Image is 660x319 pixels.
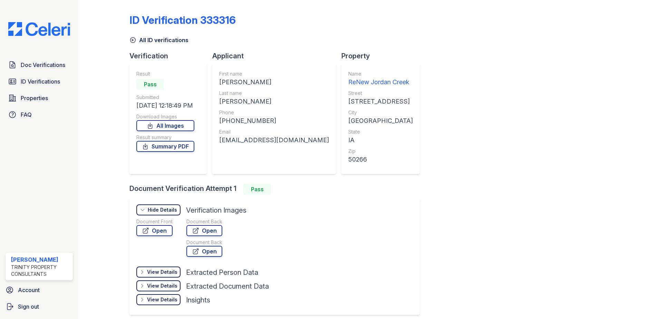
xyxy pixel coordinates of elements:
[348,77,413,87] div: ReNew Jordan Creek
[3,22,76,36] img: CE_Logo_Blue-a8612792a0a2168367f1c8372b55b34899dd931a85d93a1a3d3e32e68fde9ad4.png
[136,113,194,120] div: Download Images
[147,282,177,289] div: View Details
[348,116,413,126] div: [GEOGRAPHIC_DATA]
[348,70,413,87] a: Name ReNew Jordan Creek
[136,134,194,141] div: Result summary
[186,225,222,236] a: Open
[21,77,60,86] span: ID Verifications
[18,302,39,311] span: Sign out
[136,94,194,101] div: Submitted
[186,246,222,257] a: Open
[186,281,269,291] div: Extracted Document Data
[219,116,329,126] div: [PHONE_NUMBER]
[6,91,73,105] a: Properties
[3,283,76,297] a: Account
[219,128,329,135] div: Email
[21,61,65,69] span: Doc Verifications
[348,97,413,106] div: [STREET_ADDRESS]
[341,51,425,61] div: Property
[219,135,329,145] div: [EMAIL_ADDRESS][DOMAIN_NAME]
[219,90,329,97] div: Last name
[186,205,246,215] div: Verification Images
[219,77,329,87] div: [PERSON_NAME]
[136,141,194,152] a: Summary PDF
[21,110,32,119] span: FAQ
[348,128,413,135] div: State
[129,184,425,195] div: Document Verification Attempt 1
[11,255,70,264] div: [PERSON_NAME]
[631,291,653,312] iframe: chat widget
[219,109,329,116] div: Phone
[136,70,194,77] div: Result
[147,269,177,275] div: View Details
[348,109,413,116] div: City
[6,58,73,72] a: Doc Verifications
[186,239,222,246] div: Document Back
[136,120,194,131] a: All Images
[136,101,194,110] div: [DATE] 12:18:49 PM
[348,90,413,97] div: Street
[136,79,164,90] div: Pass
[129,14,236,26] div: ID Verification 333316
[186,268,258,277] div: Extracted Person Data
[147,296,177,303] div: View Details
[3,300,76,313] a: Sign out
[186,218,222,225] div: Document Back
[348,135,413,145] div: IA
[148,206,177,213] div: Hide Details
[348,70,413,77] div: Name
[243,184,271,195] div: Pass
[348,155,413,164] div: 50266
[186,295,210,305] div: Insights
[129,51,212,61] div: Verification
[136,218,173,225] div: Document Front
[21,94,48,102] span: Properties
[136,225,173,236] a: Open
[129,36,188,44] a: All ID verifications
[212,51,341,61] div: Applicant
[18,286,40,294] span: Account
[6,75,73,88] a: ID Verifications
[348,148,413,155] div: Zip
[219,70,329,77] div: First name
[11,264,70,278] div: Trinity Property Consultants
[6,108,73,122] a: FAQ
[219,97,329,106] div: [PERSON_NAME]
